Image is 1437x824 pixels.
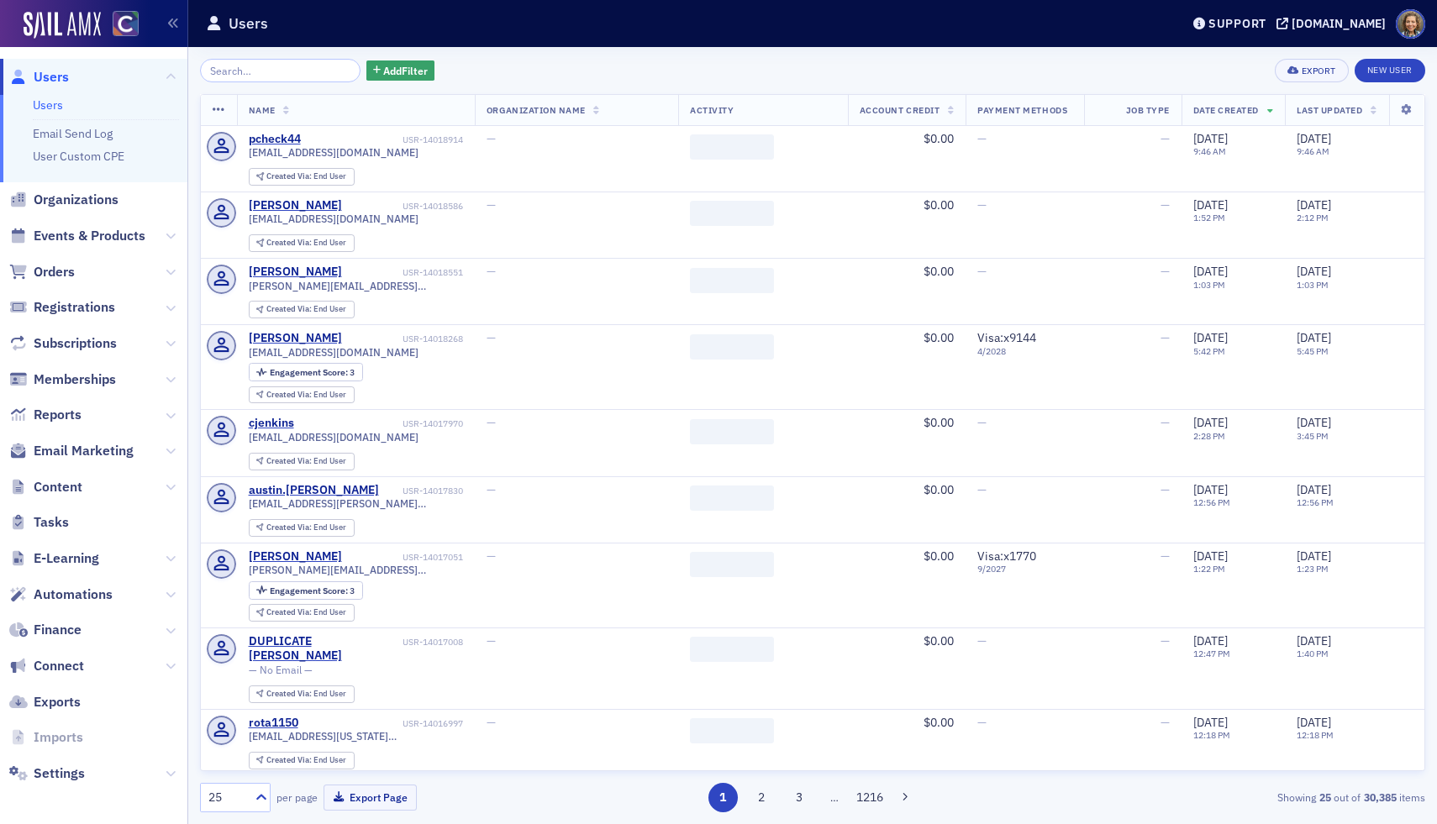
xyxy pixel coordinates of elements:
[9,549,99,568] a: E-Learning
[249,483,379,498] div: austin.[PERSON_NAME]
[860,104,940,116] span: Account Credit
[266,756,346,765] div: End User
[924,715,954,730] span: $0.00
[924,482,954,497] span: $0.00
[249,104,276,116] span: Name
[34,227,145,245] span: Events & Products
[1297,197,1331,213] span: [DATE]
[1297,715,1331,730] span: [DATE]
[270,586,355,596] div: 3
[101,11,139,39] a: View Homepage
[249,168,355,186] div: Created Via: End User
[249,497,463,510] span: [EMAIL_ADDRESS][PERSON_NAME][DOMAIN_NAME]
[1193,131,1228,146] span: [DATE]
[266,305,346,314] div: End User
[249,416,294,431] a: cjenkins
[487,131,496,146] span: —
[746,783,776,812] button: 2
[249,519,355,537] div: Created Via: End User
[9,478,82,496] a: Content
[1126,104,1170,116] span: Job Type
[690,637,774,662] span: ‌
[249,132,301,147] a: pcheck44
[9,263,75,281] a: Orders
[1297,563,1329,575] time: 1:23 PM
[977,482,987,497] span: —
[924,330,954,345] span: $0.00
[366,60,435,81] button: AddFilter
[1193,415,1228,430] span: [DATE]
[1297,729,1334,741] time: 12:18 PM
[266,688,313,699] span: Created Via :
[1161,482,1170,497] span: —
[924,633,954,648] span: $0.00
[9,764,85,783] a: Settings
[33,149,124,164] a: User Custom CPE
[9,298,115,317] a: Registrations
[1292,16,1386,31] div: [DOMAIN_NAME]
[823,790,846,805] span: …
[487,715,496,730] span: —
[1302,66,1336,76] div: Export
[1029,790,1425,805] div: Showing out of items
[266,237,313,248] span: Created Via :
[249,581,363,600] div: Engagement Score: 3
[487,264,496,279] span: —
[1355,59,1425,82] a: New User
[1193,729,1230,741] time: 12:18 PM
[487,197,496,213] span: —
[249,730,463,743] span: [EMAIL_ADDRESS][US_STATE][DOMAIN_NAME]
[690,419,774,444] span: ‌
[690,268,774,293] span: ‌
[34,191,118,209] span: Organizations
[1193,264,1228,279] span: [DATE]
[266,303,313,314] span: Created Via :
[345,552,463,563] div: USR-14017051
[249,301,355,318] div: Created Via: End User
[266,457,346,466] div: End User
[690,201,774,226] span: ‌
[1275,59,1348,82] button: Export
[34,585,113,604] span: Automations
[9,728,83,747] a: Imports
[9,68,69,87] a: Users
[34,657,84,675] span: Connect
[33,126,113,141] a: Email Send Log
[113,11,139,37] img: SailAMX
[382,485,463,496] div: USR-14017830
[977,346,1072,357] span: 4 / 2028
[1161,415,1170,430] span: —
[9,191,118,209] a: Organizations
[9,657,84,675] a: Connect
[34,764,85,783] span: Settings
[34,728,83,747] span: Imports
[977,548,1036,564] span: Visa : x1770
[266,391,346,400] div: End User
[24,12,101,39] a: SailAMX
[9,442,134,460] a: Email Marketing
[249,198,342,213] div: [PERSON_NAME]
[1193,330,1228,345] span: [DATE]
[1276,18,1392,29] button: [DOMAIN_NAME]
[1297,104,1362,116] span: Last Updated
[487,330,496,345] span: —
[1297,548,1331,564] span: [DATE]
[1297,131,1331,146] span: [DATE]
[34,298,115,317] span: Registrations
[1161,330,1170,345] span: —
[1297,330,1331,345] span: [DATE]
[1297,279,1329,291] time: 1:03 PM
[690,552,774,577] span: ‌
[266,523,346,533] div: End User
[345,333,463,344] div: USR-14018268
[249,752,355,769] div: Created Via: End User
[297,418,463,429] div: USR-14017970
[1193,430,1225,442] time: 2:28 PM
[345,267,463,278] div: USR-14018551
[9,227,145,245] a: Events & Products
[249,453,355,470] div: Created Via: End User
[303,134,463,145] div: USR-14018914
[229,13,268,34] h1: Users
[276,790,318,805] label: per page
